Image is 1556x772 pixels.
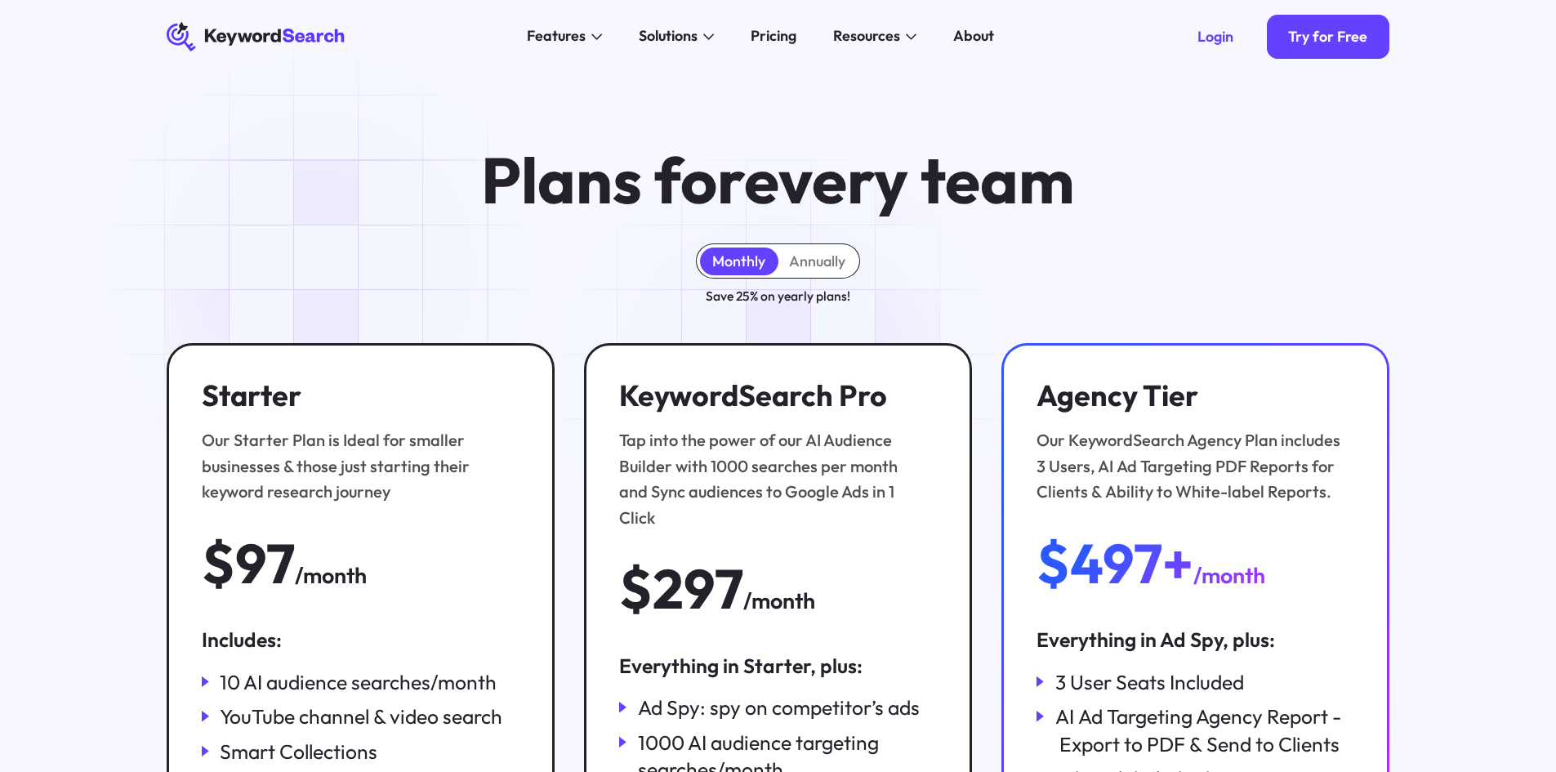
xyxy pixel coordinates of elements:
[743,584,815,618] div: /month
[220,703,502,730] div: YouTube channel & video search
[638,694,920,721] div: Ad Spy: spy on competitor’s ads
[1055,668,1244,696] div: 3 User Seats Included
[1037,427,1344,504] div: Our KeywordSearch Agency Plan includes 3 Users, AI Ad Targeting PDF Reports for Clients & Ability...
[740,22,808,51] a: Pricing
[202,378,510,413] h3: Starter
[751,25,796,47] div: Pricing
[202,427,510,504] div: Our Starter Plan is Ideal for smaller businesses & those just starting their keyword research jou...
[639,25,698,47] div: Solutions
[943,22,1005,51] a: About
[833,25,900,47] div: Resources
[706,286,850,306] div: Save 25% on yearly plans!
[1175,15,1255,59] a: Login
[619,378,927,413] h3: KeywordSearch Pro
[1037,626,1354,654] div: Everything in Ad Spy, plus:
[1055,703,1354,757] div: AI Ad Targeting Agency Report - Export to PDF & Send to Clients
[619,427,927,530] div: Tap into the power of our AI Audience Builder with 1000 searches per month and Sync audiences to ...
[295,559,367,593] div: /month
[1037,534,1193,592] div: $497+
[220,738,377,765] div: Smart Collections
[619,560,743,618] div: $297
[220,668,497,696] div: 10 AI audience searches/month
[789,252,845,270] div: Annually
[202,534,295,592] div: $97
[1288,28,1367,46] div: Try for Free
[1193,559,1265,593] div: /month
[1197,28,1233,46] div: Login
[481,146,1075,214] h1: Plans for
[744,140,1075,220] span: every team
[202,626,519,654] div: Includes:
[712,252,765,270] div: Monthly
[1267,15,1390,59] a: Try for Free
[527,25,586,47] div: Features
[953,25,994,47] div: About
[1037,378,1344,413] h3: Agency Tier
[619,652,937,680] div: Everything in Starter, plus:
